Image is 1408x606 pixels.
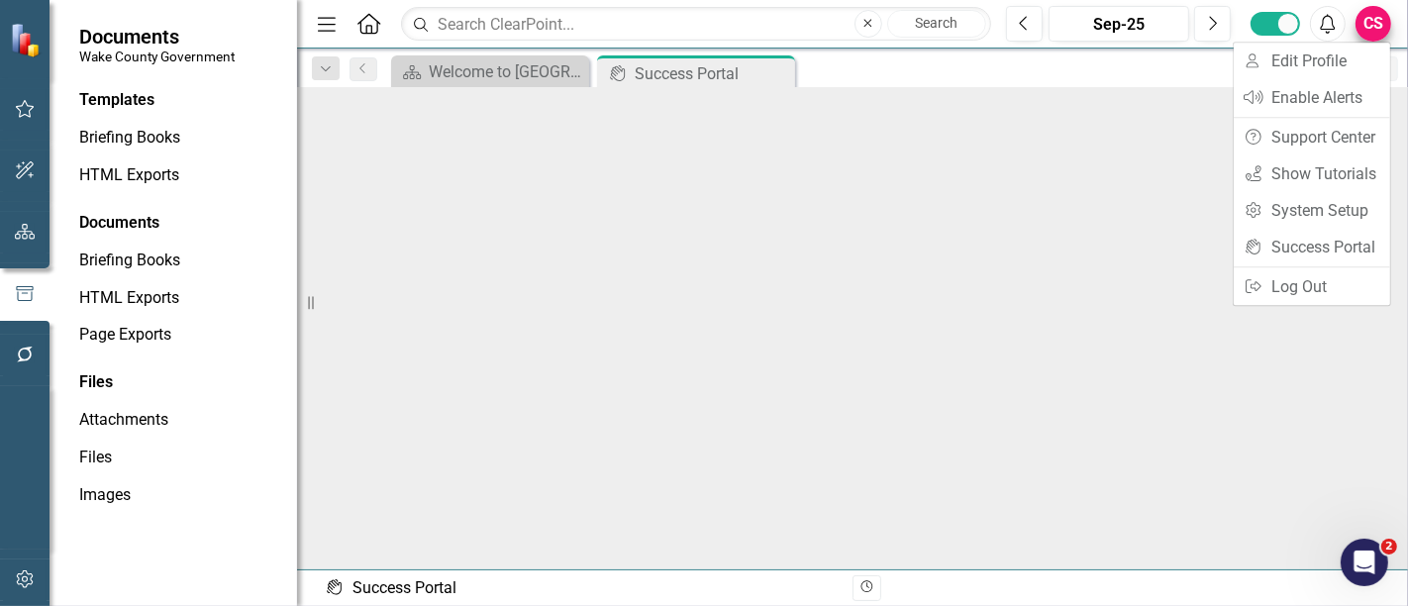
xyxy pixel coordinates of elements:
a: Welcome to [GEOGRAPHIC_DATA] [396,59,584,84]
img: ClearPoint Strategy [10,22,45,56]
div: Success Portal [325,577,838,600]
button: Search [887,10,986,38]
a: Briefing Books [79,127,277,150]
div: Documents [79,212,277,235]
a: System Setup [1234,192,1390,229]
a: Support Center [1234,119,1390,155]
a: Show Tutorials [1234,155,1390,192]
span: Documents [79,25,235,49]
a: HTML Exports [79,287,277,310]
div: Files [79,371,277,394]
button: Sep-25 [1049,6,1189,42]
iframe: Success Portal [297,83,1408,564]
iframe: Intercom live chat [1341,539,1388,586]
button: CS [1356,6,1391,42]
div: Success Portal [635,61,790,86]
div: Sep-25 [1056,13,1182,37]
a: HTML Exports [79,164,277,187]
a: Images [79,484,277,507]
input: Search ClearPoint... [401,7,991,42]
div: Welcome to [GEOGRAPHIC_DATA] [429,59,584,84]
a: Briefing Books [79,250,277,272]
span: Search [915,15,957,31]
div: Templates [79,89,277,112]
a: Log Out [1234,268,1390,305]
a: Success Portal [1234,229,1390,265]
a: Enable Alerts [1234,79,1390,116]
a: Attachments [79,409,277,432]
a: Edit Profile [1234,43,1390,79]
a: Files [79,447,277,469]
small: Wake County Government [79,49,235,64]
span: 2 [1381,539,1397,555]
a: Page Exports [79,324,277,347]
